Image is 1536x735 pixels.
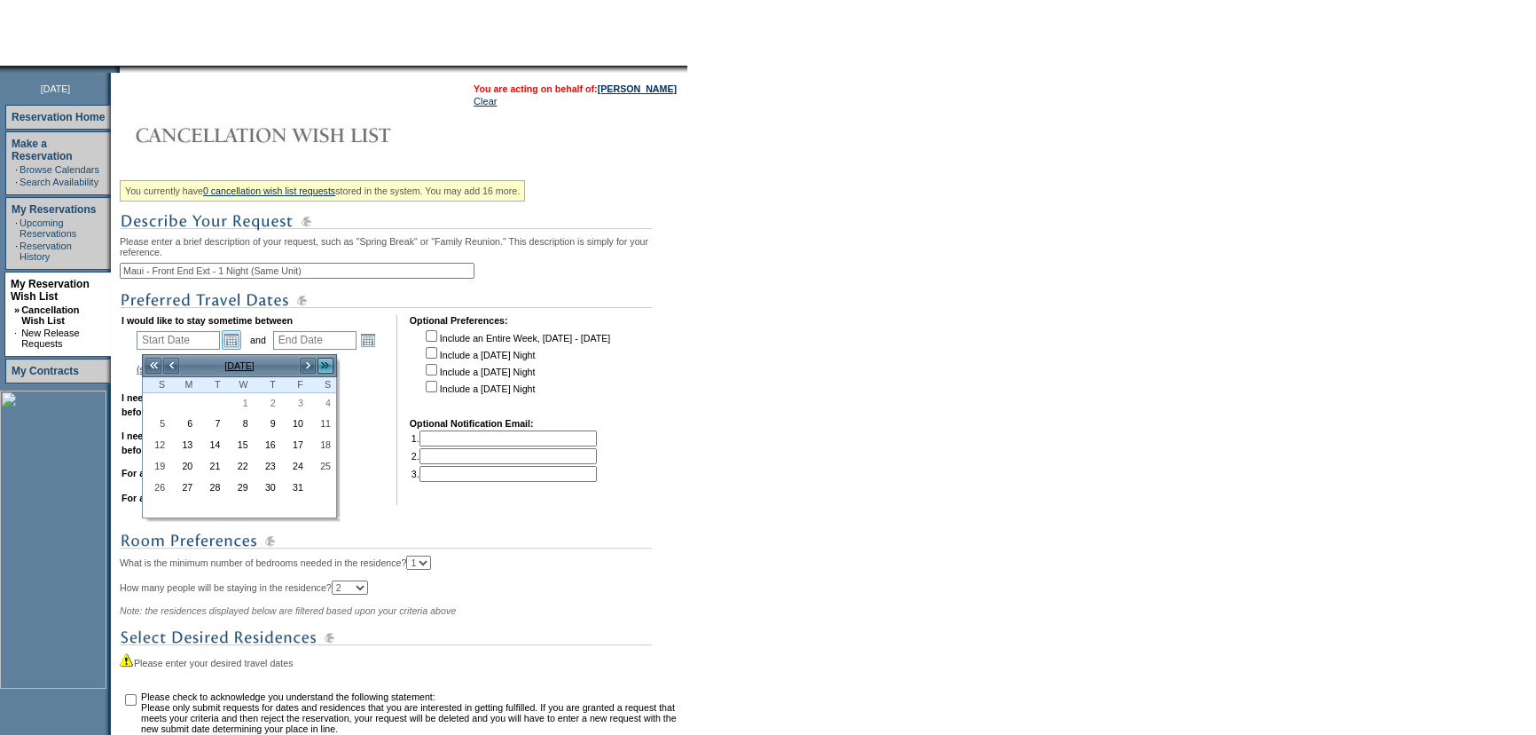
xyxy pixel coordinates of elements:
[15,164,18,175] td: ·
[254,377,281,393] th: Thursday
[143,455,170,477] td: Sunday, October 19, 2025
[137,364,237,375] a: (show holiday calendar)
[203,186,335,196] a: 0 cancellation wish list requests
[120,652,134,667] img: icon_alert2.gif
[14,328,20,349] td: ·
[226,397,252,409] span: 1
[309,377,336,393] th: Saturday
[144,456,169,476] a: 19
[121,315,293,326] b: I would like to stay sometime between
[410,315,508,326] b: Optional Preferences:
[411,466,597,482] td: 3.
[144,435,169,454] a: 12
[199,478,224,497] a: 28
[121,392,213,403] b: I need a minimum of
[170,377,198,393] th: Monday
[20,217,76,239] a: Upcoming Reservations
[20,164,99,175] a: Browse Calendars
[254,455,281,477] td: Thursday, October 23, 2025
[198,477,225,498] td: Tuesday, October 28, 2025
[282,456,308,476] a: 24
[410,418,534,429] b: Optional Notification Email:
[309,413,336,434] td: Saturday, October 11, 2025
[198,455,225,477] td: Tuesday, October 21, 2025
[14,304,20,315] b: »
[281,434,309,455] td: Friday, October 17, 2025
[411,448,597,464] td: 2.
[282,435,308,454] a: 17
[171,435,197,454] a: 13
[411,431,597,447] td: 1.
[226,414,252,433] a: 8
[198,434,225,455] td: Tuesday, October 14, 2025
[598,83,677,94] a: [PERSON_NAME]
[226,456,252,476] a: 22
[170,434,198,455] td: Monday, October 13, 2025
[121,431,215,441] b: I need a maximum of
[299,357,317,375] a: >
[180,356,299,375] td: [DATE]
[282,397,308,409] span: 3
[143,434,170,455] td: Sunday, October 12, 2025
[225,477,253,498] td: Wednesday, October 29, 2025
[120,66,121,73] img: blank.gif
[171,478,197,497] a: 27
[222,330,241,350] a: Open the calendar popup.
[120,652,683,668] div: Please enter your desired travel dates
[199,435,224,454] a: 14
[20,177,98,187] a: Search Availability
[121,493,203,503] b: For a maximum of
[310,435,335,454] a: 18
[171,414,197,433] a: 6
[120,180,525,202] div: You currently have stored in the system. You may add 16 more.
[310,456,335,476] a: 25
[41,83,71,94] span: [DATE]
[225,455,253,477] td: Wednesday, October 22, 2025
[170,413,198,434] td: Monday, October 06, 2025
[282,414,308,433] a: 10
[12,203,96,216] a: My Reservations
[12,138,73,162] a: Make a Reservation
[247,328,269,352] td: and
[120,530,652,552] img: subTtlRoomPreferences.gif
[225,413,253,434] td: Wednesday, October 08, 2025
[12,365,79,377] a: My Contracts
[255,414,280,433] a: 9
[11,278,90,303] a: My Reservation Wish List
[144,414,169,433] a: 5
[143,413,170,434] td: Sunday, October 05, 2025
[144,478,169,497] a: 26
[170,455,198,477] td: Monday, October 20, 2025
[254,413,281,434] td: Thursday, October 09, 2025
[21,304,79,326] a: Cancellation Wish List
[15,241,18,262] td: ·
[226,478,252,497] a: 29
[255,435,280,454] a: 16
[21,328,79,349] a: New Release Requests
[422,328,610,406] td: Include an Entire Week, [DATE] - [DATE] Include a [DATE] Night Include a [DATE] Night Include a [...
[281,455,309,477] td: Friday, October 24, 2025
[141,692,681,734] td: Please check to acknowledge you understand the following statement: Please only submit requests f...
[20,241,72,262] a: Reservation History
[474,96,497,107] a: Clear
[226,435,252,454] a: 15
[281,377,309,393] th: Friday
[12,111,105,123] a: Reservation Home
[254,477,281,498] td: Thursday, October 30, 2025
[145,357,162,375] a: <<
[15,217,18,239] td: ·
[198,413,225,434] td: Tuesday, October 07, 2025
[309,455,336,477] td: Saturday, October 25, 2025
[281,477,309,498] td: Friday, October 31, 2025
[137,331,220,350] input: Date format: M/D/Y. Shortcut keys: [T] for Today. [UP] or [.] for Next Day. [DOWN] or [,] for Pre...
[255,456,280,476] a: 23
[114,66,120,73] img: promoShadowLeftCorner.gif
[120,605,456,616] span: Note: the residences displayed below are filtered based upon your criteria above
[255,397,280,409] span: 2
[15,177,18,187] td: ·
[310,397,335,409] span: 4
[282,478,308,497] a: 31
[199,456,224,476] a: 21
[198,377,225,393] th: Tuesday
[273,331,357,350] input: Date format: M/D/Y. Shortcut keys: [T] for Today. [UP] or [.] for Next Day. [DOWN] or [,] for Pre...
